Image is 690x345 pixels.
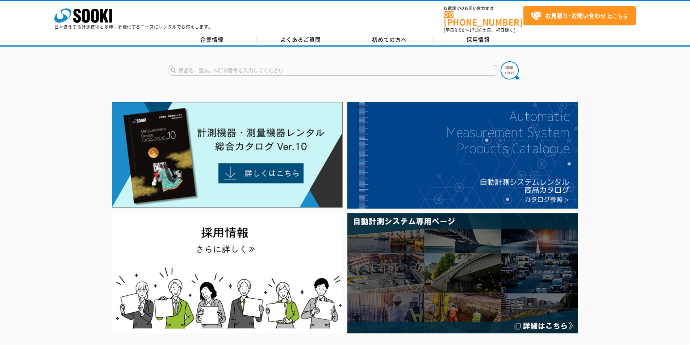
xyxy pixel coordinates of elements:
[168,65,498,76] input: 商品名、型式、NETIS番号を入力してください
[455,27,465,33] span: 8:50
[531,11,628,21] span: はこちら
[545,11,606,20] strong: お見積り･お問い合わせ
[54,25,213,29] p: 日々進化する計測技術と多種・多様化するニーズにレンタルでお応えします。
[256,34,345,45] a: よくあるご質問
[347,213,578,333] img: 自動計測システム専用ページ
[444,27,515,33] span: (平日 ～ 土日、祝日除く)
[168,34,256,45] a: 企業情報
[469,27,482,33] span: 17:30
[501,61,519,79] img: btn_search.png
[112,102,343,208] img: Catalog Ver10
[347,102,578,209] img: 自動計測システムカタログ
[345,34,434,45] a: 初めての方へ
[523,6,636,25] a: お見積り･お問い合わせはこちら
[434,34,523,45] a: 採用情報
[112,213,343,333] img: SOOKI recruit
[444,6,523,11] span: お電話でのお問い合わせは
[372,36,407,44] span: 初めての方へ
[444,11,523,26] a: [PHONE_NUMBER]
